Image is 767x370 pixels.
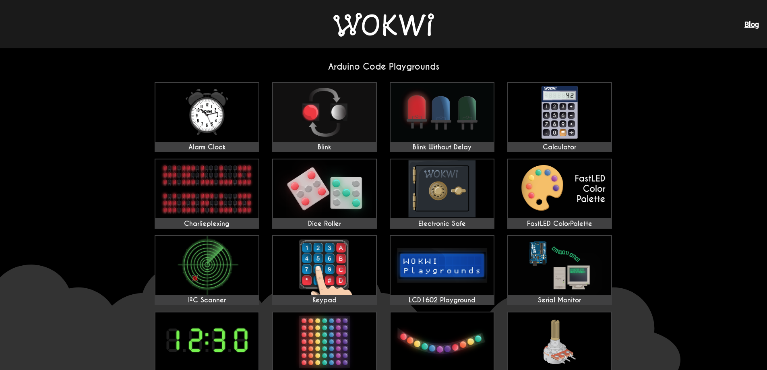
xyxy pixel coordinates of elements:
[155,236,258,295] img: I²C Scanner
[273,296,376,304] div: Keypad
[155,235,259,305] a: I²C Scanner
[155,82,259,152] a: Alarm Clock
[391,220,494,228] div: Electronic Safe
[744,20,759,29] a: Blog
[272,235,377,305] a: Keypad
[155,296,258,304] div: I²C Scanner
[391,143,494,151] div: Blink Without Delay
[391,83,494,142] img: Blink Without Delay
[148,61,619,72] h2: Arduino Code Playgrounds
[391,296,494,304] div: LCD1602 Playground
[155,159,259,229] a: Charlieplexing
[507,159,612,229] a: FastLED ColorPalette
[508,296,611,304] div: Serial Monitor
[273,83,376,142] img: Blink
[273,220,376,228] div: Dice Roller
[507,235,612,305] a: Serial Monitor
[273,143,376,151] div: Blink
[273,236,376,295] img: Keypad
[272,159,377,229] a: Dice Roller
[273,159,376,218] img: Dice Roller
[391,236,494,295] img: LCD1602 Playground
[155,83,258,142] img: Alarm Clock
[508,83,611,142] img: Calculator
[272,82,377,152] a: Blink
[390,159,494,229] a: Electronic Safe
[508,236,611,295] img: Serial Monitor
[391,159,494,218] img: Electronic Safe
[390,82,494,152] a: Blink Without Delay
[508,159,611,218] img: FastLED ColorPalette
[155,220,258,228] div: Charlieplexing
[155,143,258,151] div: Alarm Clock
[508,143,611,151] div: Calculator
[508,220,611,228] div: FastLED ColorPalette
[507,82,612,152] a: Calculator
[333,13,434,37] img: Wokwi
[155,159,258,218] img: Charlieplexing
[390,235,494,305] a: LCD1602 Playground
